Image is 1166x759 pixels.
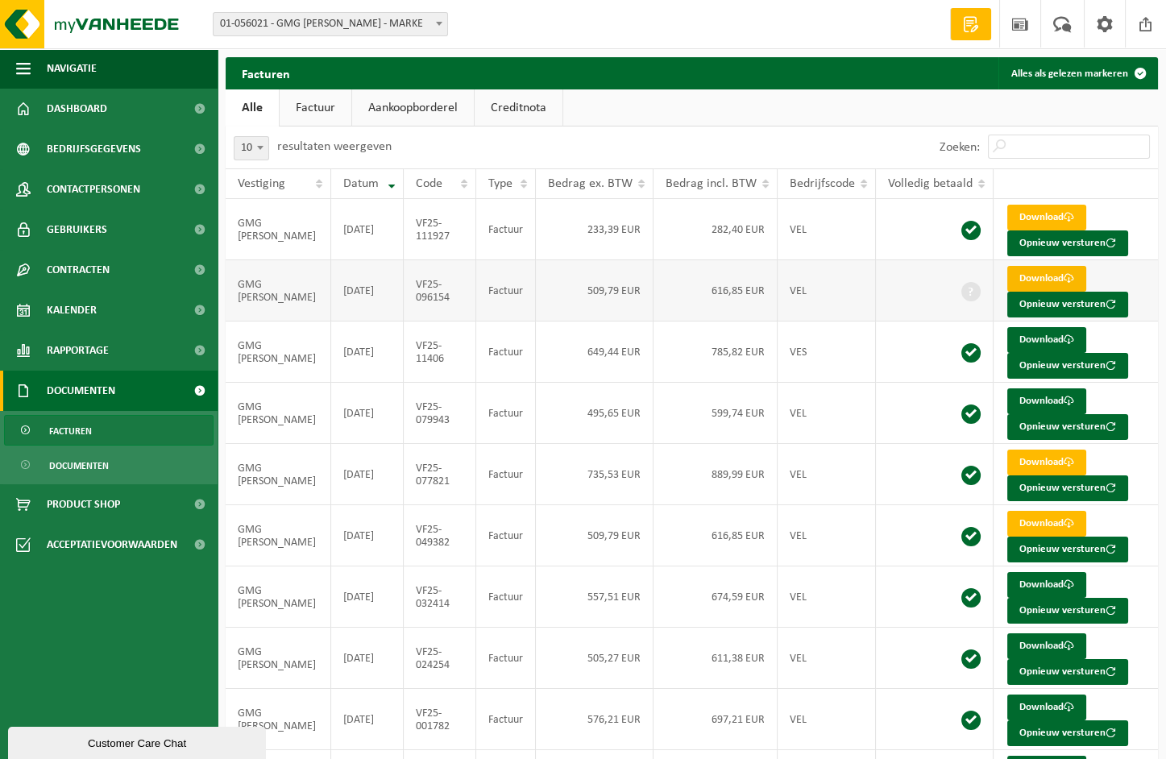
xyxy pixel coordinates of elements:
[226,383,331,444] td: GMG [PERSON_NAME]
[226,260,331,321] td: GMG [PERSON_NAME]
[4,450,214,480] a: Documenten
[47,169,140,209] span: Contactpersonen
[476,566,536,628] td: Factuur
[47,330,109,371] span: Rapportage
[1007,230,1128,256] button: Opnieuw versturen
[476,689,536,750] td: Factuur
[654,566,778,628] td: 674,59 EUR
[1007,633,1086,659] a: Download
[778,383,876,444] td: VEL
[4,415,214,446] a: Facturen
[654,321,778,383] td: 785,82 EUR
[1007,659,1128,685] button: Opnieuw versturen
[476,199,536,260] td: Factuur
[404,444,475,505] td: VF25-077821
[331,628,404,689] td: [DATE]
[226,444,331,505] td: GMG [PERSON_NAME]
[476,260,536,321] td: Factuur
[536,321,654,383] td: 649,44 EUR
[476,505,536,566] td: Factuur
[331,566,404,628] td: [DATE]
[654,444,778,505] td: 889,99 EUR
[226,57,306,89] h2: Facturen
[47,250,110,290] span: Contracten
[8,724,269,759] iframe: chat widget
[778,566,876,628] td: VEL
[1007,266,1086,292] a: Download
[226,566,331,628] td: GMG [PERSON_NAME]
[404,321,475,383] td: VF25-11406
[1007,572,1086,598] a: Download
[49,450,109,481] span: Documenten
[778,689,876,750] td: VEL
[280,89,351,126] a: Factuur
[1007,414,1128,440] button: Opnieuw versturen
[654,260,778,321] td: 616,85 EUR
[654,505,778,566] td: 616,85 EUR
[47,484,120,525] span: Product Shop
[778,628,876,689] td: VEL
[213,12,448,36] span: 01-056021 - GMG LUCAS ZEEFDRUK - MARKE
[47,371,115,411] span: Documenten
[654,628,778,689] td: 611,38 EUR
[666,177,757,190] span: Bedrag incl. BTW
[1007,292,1128,317] button: Opnieuw versturen
[1007,353,1128,379] button: Opnieuw versturen
[404,199,475,260] td: VF25-111927
[536,689,654,750] td: 576,21 EUR
[226,199,331,260] td: GMG [PERSON_NAME]
[1007,475,1128,501] button: Opnieuw versturen
[536,260,654,321] td: 509,79 EUR
[1007,695,1086,720] a: Download
[226,321,331,383] td: GMG [PERSON_NAME]
[277,140,392,153] label: resultaten weergeven
[654,689,778,750] td: 697,21 EUR
[47,209,107,250] span: Gebruikers
[47,290,97,330] span: Kalender
[404,689,475,750] td: VF25-001782
[331,321,404,383] td: [DATE]
[536,566,654,628] td: 557,51 EUR
[47,48,97,89] span: Navigatie
[548,177,633,190] span: Bedrag ex. BTW
[343,177,379,190] span: Datum
[940,141,980,154] label: Zoeken:
[47,89,107,129] span: Dashboard
[1007,720,1128,746] button: Opnieuw versturen
[778,260,876,321] td: VEL
[778,321,876,383] td: VES
[234,137,268,160] span: 10
[404,383,475,444] td: VF25-079943
[47,129,141,169] span: Bedrijfsgegevens
[475,89,562,126] a: Creditnota
[1007,450,1086,475] a: Download
[404,505,475,566] td: VF25-049382
[49,416,92,446] span: Facturen
[476,321,536,383] td: Factuur
[1007,205,1086,230] a: Download
[778,505,876,566] td: VEL
[1007,388,1086,414] a: Download
[226,89,279,126] a: Alle
[1007,511,1086,537] a: Download
[404,628,475,689] td: VF25-024254
[536,444,654,505] td: 735,53 EUR
[536,628,654,689] td: 505,27 EUR
[888,177,973,190] span: Volledig betaald
[654,383,778,444] td: 599,74 EUR
[778,444,876,505] td: VEL
[998,57,1156,89] button: Alles als gelezen markeren
[352,89,474,126] a: Aankoopborderel
[488,177,512,190] span: Type
[1007,598,1128,624] button: Opnieuw versturen
[331,383,404,444] td: [DATE]
[1007,327,1086,353] a: Download
[476,383,536,444] td: Factuur
[331,505,404,566] td: [DATE]
[47,525,177,565] span: Acceptatievoorwaarden
[404,260,475,321] td: VF25-096154
[536,383,654,444] td: 495,65 EUR
[476,628,536,689] td: Factuur
[790,177,855,190] span: Bedrijfscode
